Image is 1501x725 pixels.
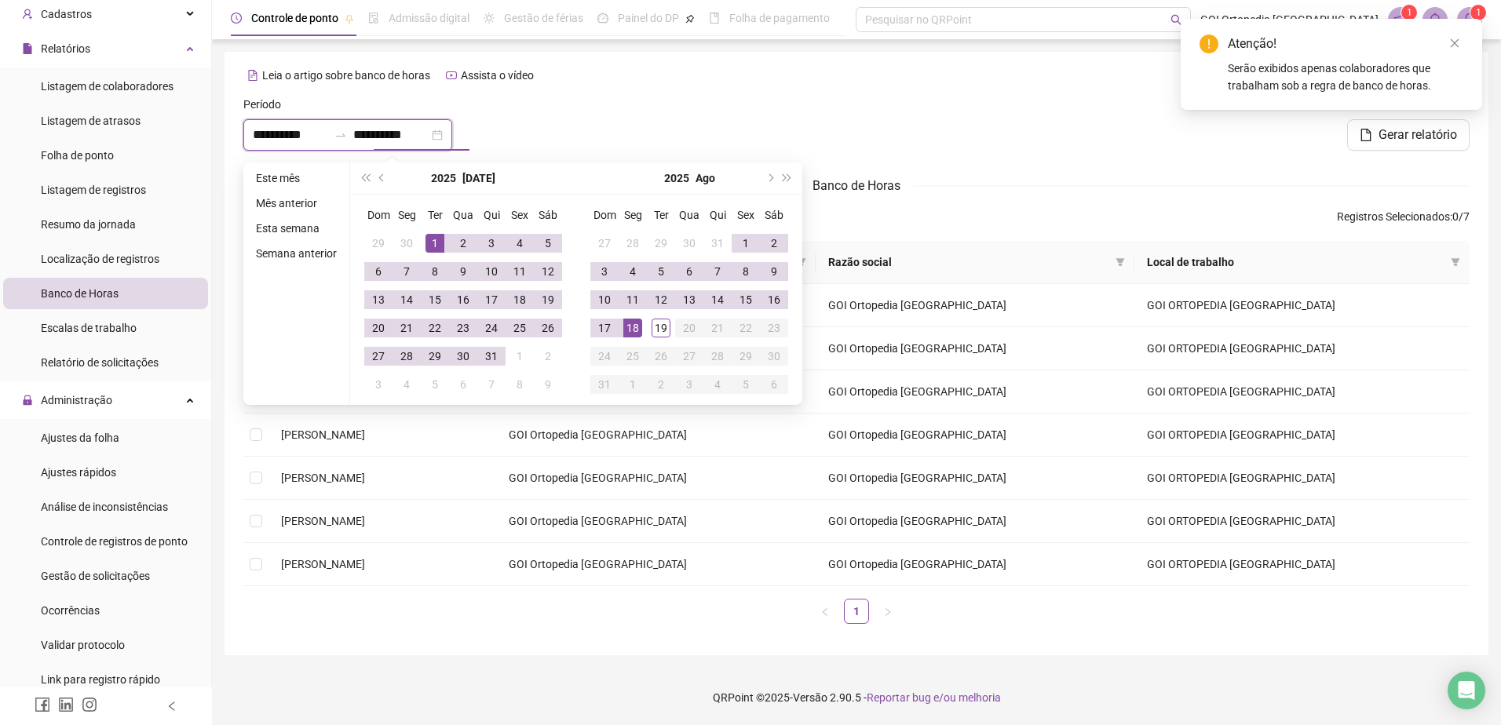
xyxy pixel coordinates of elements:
td: 2025-08-10 [590,286,619,314]
td: 2025-07-15 [421,286,449,314]
div: 19 [539,290,557,309]
span: dashboard [597,13,608,24]
span: Banco de Horas [41,287,119,300]
td: 2025-08-15 [732,286,760,314]
span: Administração [41,394,112,406]
td: GOI ORTOPEDIA [GEOGRAPHIC_DATA] [1134,327,1470,370]
td: 2025-08-28 [703,342,732,370]
th: Dom [364,201,393,229]
span: Folha de ponto [41,149,114,162]
div: 11 [623,290,642,309]
td: 2025-07-16 [449,286,477,314]
span: file-done [368,13,379,24]
span: Folha de pagamento [729,12,830,24]
div: 21 [397,319,416,337]
button: super-next-year [779,162,796,194]
button: month panel [462,162,495,194]
td: GOI Ortopedia [GEOGRAPHIC_DATA] [496,457,815,500]
div: 12 [652,290,670,309]
td: 2025-07-12 [534,257,562,286]
td: 2025-08-13 [675,286,703,314]
div: 1 [425,234,444,253]
span: Versão [793,691,827,704]
div: 6 [369,262,388,281]
td: 2025-08-01 [506,342,534,370]
th: Sáb [534,201,562,229]
span: Resumo da jornada [41,218,136,231]
div: 29 [652,234,670,253]
li: Esta semana [250,219,343,238]
td: 2025-08-02 [760,229,788,257]
sup: Atualize o seu contato no menu Meus Dados [1470,5,1486,20]
div: 10 [482,262,501,281]
span: filter [1451,257,1460,267]
div: 3 [595,262,614,281]
td: 2025-07-20 [364,314,393,342]
span: [PERSON_NAME] [281,558,365,570]
td: 2025-08-18 [619,314,647,342]
td: 2025-07-06 [364,257,393,286]
td: 2025-08-03 [590,257,619,286]
td: 2025-08-07 [703,257,732,286]
span: user-add [22,9,33,20]
div: 27 [680,347,699,366]
div: 4 [510,234,529,253]
td: 2025-07-05 [534,229,562,257]
span: Relatório de solicitações [41,356,159,369]
span: youtube [446,70,457,81]
span: Listagem de colaboradores [41,80,173,93]
span: file [1360,129,1372,141]
th: Qua [449,201,477,229]
div: 13 [369,290,388,309]
td: 2025-07-30 [449,342,477,370]
td: 2025-08-21 [703,314,732,342]
td: GOI Ortopedia [GEOGRAPHIC_DATA] [816,543,1134,586]
td: 2025-08-07 [477,370,506,399]
span: to [334,129,347,141]
div: 17 [482,290,501,309]
td: 2025-07-18 [506,286,534,314]
td: 2025-07-28 [619,229,647,257]
td: 2025-08-08 [732,257,760,286]
td: 2025-08-05 [421,370,449,399]
td: 2025-08-20 [675,314,703,342]
td: 2025-07-14 [393,286,421,314]
span: Listagem de registros [41,184,146,196]
td: 2025-07-26 [534,314,562,342]
span: Validar protocolo [41,639,125,651]
td: 2025-07-31 [703,229,732,257]
div: 6 [680,262,699,281]
td: 2025-08-09 [534,370,562,399]
td: 2025-07-10 [477,257,506,286]
span: Relatórios [41,42,90,55]
th: Seg [619,201,647,229]
td: GOI Ortopedia [GEOGRAPHIC_DATA] [816,457,1134,500]
span: file-text [247,70,258,81]
td: 2025-09-01 [619,370,647,399]
div: 30 [397,234,416,253]
td: GOI Ortopedia [GEOGRAPHIC_DATA] [496,500,815,543]
span: Local de trabalho [1147,253,1444,271]
div: 4 [623,262,642,281]
div: 10 [595,290,614,309]
div: 27 [369,347,388,366]
th: Sáb [760,201,788,229]
span: Gestão de férias [504,12,583,24]
span: bell [1428,13,1442,27]
span: Ajustes da folha [41,432,119,444]
span: Registros Selecionados [1337,210,1450,223]
img: 89660 [1458,8,1481,31]
button: right [875,599,900,624]
button: prev-year [374,162,391,194]
td: 2025-07-17 [477,286,506,314]
button: year panel [664,162,689,194]
a: Close [1446,35,1463,52]
div: 31 [595,375,614,394]
td: 2025-07-07 [393,257,421,286]
div: 29 [369,234,388,253]
span: filter [1116,257,1125,267]
td: 2025-09-05 [732,370,760,399]
div: 23 [765,319,783,337]
div: 28 [708,347,727,366]
td: 2025-08-29 [732,342,760,370]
